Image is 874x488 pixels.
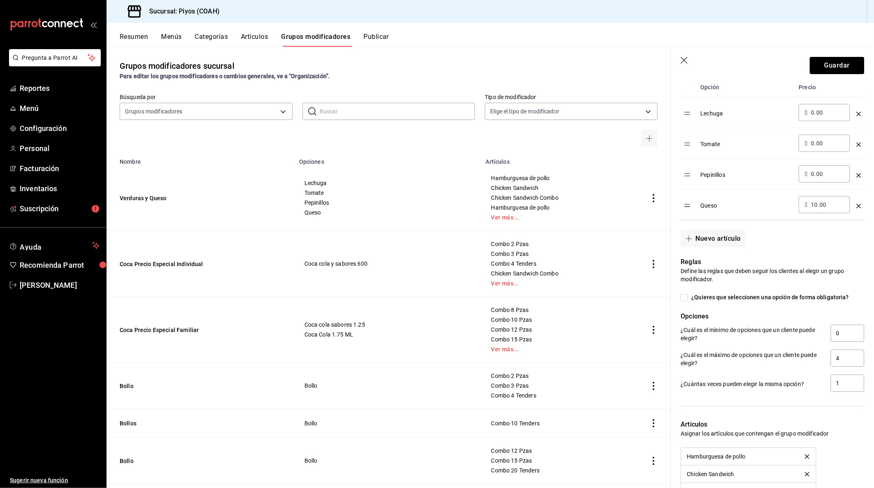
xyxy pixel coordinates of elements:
button: actions [649,419,658,427]
a: Ver más... [491,346,626,352]
span: Combo 3 Pzas [491,383,626,389]
p: Define las reglas que deben seguir los clientes al elegir un grupo modificador. [681,267,864,283]
button: Bollo [120,382,218,390]
p: Reglas [681,257,864,267]
span: Combo 10 Tenders [491,420,626,426]
span: Combo 10 Pzas [491,317,626,323]
span: Configuración [20,123,100,134]
p: ¿Cuál es el mínimo de opciones que un cliente puede elegir? [681,326,824,342]
h3: Sucursal: Piyos (COAH) [143,7,220,16]
span: Elige el tipo de modificador [490,107,559,115]
span: Menú [20,103,100,114]
div: Grupos modificadores sucursal [120,60,234,72]
div: Hamburguesa de pollo [687,454,745,459]
th: Opción [697,77,795,97]
p: Asignar los artículos que contengan el grupo modificador [681,429,864,438]
a: Ver más... [491,280,626,286]
span: ¿Quieres que seleccionen una opción de forma obligatoria? [688,293,849,302]
button: Pregunta a Parrot AI [9,49,101,66]
div: Pepinillos [700,165,792,179]
span: Combo 4 Tenders [491,261,626,267]
button: Menús [161,33,182,47]
button: actions [649,194,658,202]
button: Guardar [810,57,864,74]
button: Bollo [120,457,218,465]
th: Nombre [107,154,294,165]
button: Categorías [195,33,228,47]
button: Artículos [241,33,268,47]
span: Personal [20,143,100,154]
span: Combo 8 Pzas [491,307,626,313]
span: $ [804,171,808,177]
span: Suscripción [20,203,100,214]
span: Bollo [304,383,471,389]
span: Combo 15 Pzas [491,458,626,463]
button: Coca Precio Especial Individual [120,260,218,268]
span: Coca Cola 1.75 ML [304,332,471,337]
span: Tomate [304,190,471,196]
span: Chicken Sandwich Combo [491,271,626,276]
span: $ [804,140,808,146]
button: Publicar [363,33,389,47]
span: Facturación [20,163,100,174]
table: optionsTable [681,77,864,220]
strong: Para editar los grupos modificadores o cambios generales, ve a “Organización”. [120,73,330,79]
button: Grupos modificadores [281,33,350,47]
th: Opciones [294,154,481,165]
div: Queso [700,196,792,210]
button: open_drawer_menu [90,21,97,28]
div: navigation tabs [120,33,874,47]
p: Artículos [681,420,864,429]
span: Hamburguesa de pollo [491,205,626,210]
button: Nuevo artículo [681,230,745,247]
span: Combo 4 Tenders [491,393,626,398]
span: Chicken Sandwich Combo [491,195,626,201]
th: Artículos [481,154,636,165]
span: Sugerir nueva función [10,476,100,485]
span: Bollo [304,458,471,463]
span: Reportes [20,83,100,94]
span: Combo 20 Tenders [491,468,626,473]
button: actions [649,457,658,465]
span: Bollo [304,420,471,426]
span: Combo 2 Pzas [491,241,626,247]
span: Combo 3 Pzas [491,251,626,257]
span: Queso [304,210,471,215]
span: [PERSON_NAME] [20,280,100,291]
label: Búsqueda por [120,95,293,100]
span: Inventarios [20,183,100,194]
a: Ver más... [491,215,626,220]
p: Opciones [681,312,864,321]
span: Recomienda Parrot [20,260,100,271]
div: Tomate [700,135,792,148]
button: delete [799,454,815,459]
button: Resumen [120,33,148,47]
span: Grupos modificadores [125,107,183,115]
button: actions [649,260,658,268]
button: Coca Precio Especial Familiar [120,326,218,334]
p: ¿Cuántas veces pueden elegir la misma opción? [681,380,824,388]
span: Chicken Sandwich [491,185,626,191]
label: Tipo de modificador [485,95,658,100]
span: Pepinillos [304,200,471,206]
input: Buscar [320,103,475,120]
button: actions [649,382,658,390]
a: Pregunta a Parrot AI [6,59,101,68]
span: Pregunta a Parrot AI [22,54,88,62]
span: $ [804,202,808,208]
div: Chicken Sandwich [687,471,734,477]
p: ¿Cuál es el máximo de opciones que un cliente puede elegir? [681,351,824,367]
span: Combo 2 Pzas [491,373,626,379]
button: Bollos [120,419,218,427]
span: Combo 12 Pzas [491,327,626,332]
span: Combo 12 Pzas [491,448,626,454]
span: Ayuda [20,241,89,251]
button: Verduras y Queso [120,194,218,202]
span: Combo 15 Pzas [491,337,626,342]
span: Lechuga [304,180,471,186]
th: Precio [795,77,853,97]
button: delete [799,472,815,477]
span: Coca cola y sabores 600 [304,261,471,267]
span: Coca cola sabores 1.25 [304,322,471,328]
span: Hamburguesa de pollo [491,175,626,181]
